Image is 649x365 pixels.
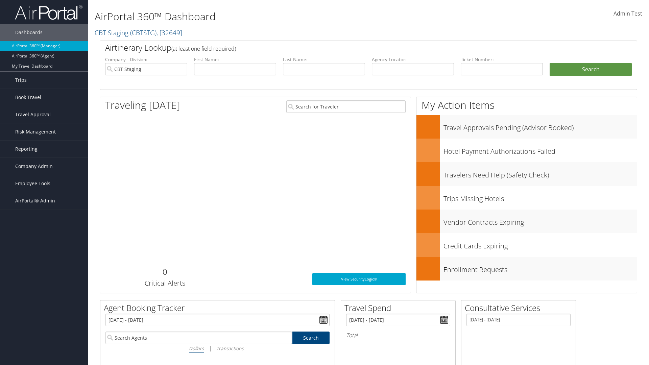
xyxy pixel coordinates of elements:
a: Travel Approvals Pending (Advisor Booked) [416,115,637,139]
i: Dollars [189,345,204,351]
h3: Travel Approvals Pending (Advisor Booked) [443,120,637,132]
a: Vendor Contracts Expiring [416,210,637,233]
a: Enrollment Requests [416,257,637,281]
h3: Travelers Need Help (Safety Check) [443,167,637,180]
h2: Consultative Services [465,302,576,314]
span: Reporting [15,141,38,157]
a: Credit Cards Expiring [416,233,637,257]
a: Hotel Payment Authorizations Failed [416,139,637,162]
input: Search Agents [105,332,292,344]
span: Dashboards [15,24,43,41]
span: Trips [15,72,27,89]
div: | [105,344,330,352]
h2: Travel Spend [344,302,455,314]
label: First Name: [194,56,276,63]
span: ( CBTSTG ) [130,28,157,37]
a: Search [292,332,330,344]
h1: Traveling [DATE] [105,98,180,112]
h3: Trips Missing Hotels [443,191,637,203]
h2: Agent Booking Tracker [104,302,335,314]
h1: My Action Items [416,98,637,112]
label: Agency Locator: [372,56,454,63]
span: Admin Test [614,10,642,17]
span: AirPortal® Admin [15,192,55,209]
h2: Airtinerary Lookup [105,42,587,53]
span: Risk Management [15,123,56,140]
label: Last Name: [283,56,365,63]
button: Search [550,63,632,76]
img: airportal-logo.png [15,4,82,20]
label: Company - Division: [105,56,187,63]
span: , [ 32649 ] [157,28,182,37]
a: CBT Staging [95,28,182,37]
h3: Enrollment Requests [443,262,637,274]
span: (at least one field required) [171,45,236,52]
h6: Total [346,332,450,339]
a: View SecurityLogic® [312,273,406,285]
h3: Vendor Contracts Expiring [443,214,637,227]
a: Trips Missing Hotels [416,186,637,210]
input: Search for Traveler [286,100,406,113]
span: Book Travel [15,89,41,106]
label: Ticket Number: [461,56,543,63]
span: Employee Tools [15,175,50,192]
span: Travel Approval [15,106,51,123]
a: Travelers Need Help (Safety Check) [416,162,637,186]
h1: AirPortal 360™ Dashboard [95,9,460,24]
span: Company Admin [15,158,53,175]
i: Transactions [216,345,243,351]
h3: Hotel Payment Authorizations Failed [443,143,637,156]
h2: 0 [105,266,224,277]
h3: Critical Alerts [105,278,224,288]
a: Admin Test [614,3,642,24]
h3: Credit Cards Expiring [443,238,637,251]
